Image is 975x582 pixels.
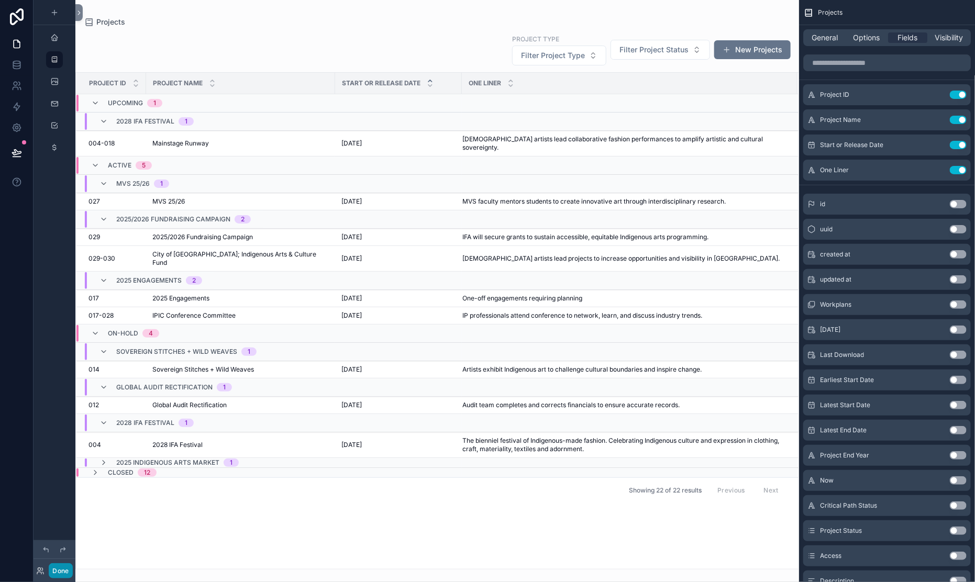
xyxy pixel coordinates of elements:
[341,197,456,206] a: [DATE]
[88,139,115,148] span: 004-018
[96,17,125,27] span: Projects
[88,139,140,148] a: 004-018
[341,441,362,449] span: [DATE]
[619,44,689,55] span: Filter Project Status
[116,419,174,427] span: 2028 IFA Festival
[935,32,963,43] span: Visibility
[462,254,780,263] span: [DEMOGRAPHIC_DATA] artists lead projects to increase opportunities and visibility in [GEOGRAPHIC_...
[341,254,456,263] a: [DATE]
[152,441,329,449] a: 2028 IFA Festival
[820,401,870,409] span: Latest Start Date
[149,329,153,338] div: 4
[108,329,138,338] span: On-hold
[152,401,227,409] span: Global Audit Rectification
[152,401,329,409] a: Global Audit Rectification
[341,139,362,148] span: [DATE]
[820,527,862,535] span: Project Status
[820,476,834,485] span: Now
[88,401,140,409] a: 012
[152,233,253,241] span: 2025/2026 Fundraising Campaign
[116,215,230,223] span: 2025/2026 Fundraising Campaign
[820,275,851,284] span: updated at
[88,233,140,241] a: 029
[192,276,196,285] div: 2
[341,254,362,263] span: [DATE]
[820,552,841,560] span: Access
[462,233,708,241] span: IFA will secure grants to sustain accessible, equitable Indigenous arts programming.
[853,32,880,43] span: Options
[89,79,126,87] span: Project ID
[341,294,362,303] span: [DATE]
[223,383,226,391] div: 1
[185,117,187,126] div: 1
[230,458,232,467] div: 1
[88,441,140,449] a: 004
[714,40,791,59] button: New Projects
[820,300,851,309] span: Workplans
[88,254,115,263] span: 029-030
[462,135,785,152] a: [DEMOGRAPHIC_DATA] artists lead collaborative fashion performances to amplify artistic and cultur...
[152,197,185,206] span: MVS 25/26
[49,563,72,578] button: Done
[341,311,456,320] a: [DATE]
[820,351,864,359] span: Last Download
[342,79,420,87] span: Start or Release Date
[341,233,362,241] span: [DATE]
[88,401,99,409] span: 012
[152,294,329,303] a: 2025 Engagements
[341,294,456,303] a: [DATE]
[152,311,236,320] span: IPIC Conference Committee
[512,46,606,65] button: Select Button
[462,311,785,320] a: IP professionals attend conference to network, learn, and discuss industry trends.
[898,32,918,43] span: Fields
[462,294,785,303] a: One-off engagements requiring planning
[152,197,329,206] a: MVS 25/26
[512,34,559,43] label: Project Type
[185,419,187,427] div: 1
[341,197,362,206] span: [DATE]
[88,233,100,241] span: 029
[820,225,833,233] span: uuid
[469,79,501,87] span: One Liner
[818,8,843,17] span: Projects
[462,311,702,320] span: IP professionals attend conference to network, learn, and discuss industry trends.
[462,436,785,453] a: The bienniel festival of Indigenous-made fashion. Celebrating Indigenous culture and expression i...
[820,141,883,149] span: Start or Release Date
[820,166,849,174] span: One Liner
[108,468,134,477] span: Closed
[116,383,213,391] span: Global Audit Rectification
[820,451,869,460] span: Project End Year
[144,468,150,477] div: 12
[152,441,203,449] span: 2028 IFA Festival
[462,294,582,303] span: One-off engagements requiring planning
[108,161,131,170] span: Active
[462,365,785,374] a: Artists exhibit Indigenous art to challenge cultural boundaries and inspire change.
[462,197,785,206] a: MVS faculty mentors students to create innovative art through interdisciplinary research.
[341,233,456,241] a: [DATE]
[241,215,245,223] div: 2
[160,180,163,188] div: 1
[88,441,101,449] span: 004
[820,200,825,208] span: id
[152,250,329,267] span: City of [GEOGRAPHIC_DATA]; Indigenous Arts & Culture Fund
[108,99,143,107] span: Upcoming
[341,311,362,320] span: [DATE]
[88,197,100,206] span: 027
[462,401,680,409] span: Audit team completes and corrects financials to ensure accurate records.
[820,376,874,384] span: Earliest Start Date
[462,254,785,263] a: [DEMOGRAPHIC_DATA] artists lead projects to increase opportunities and visibility in [GEOGRAPHIC_...
[88,365,99,374] span: 014
[152,294,209,303] span: 2025 Engagements
[341,401,456,409] a: [DATE]
[812,32,838,43] span: General
[820,116,861,124] span: Project Name
[462,197,726,206] span: MVS faculty mentors students to create innovative art through interdisciplinary research.
[88,294,99,303] span: 017
[341,441,456,449] a: [DATE]
[88,197,140,206] a: 027
[116,276,182,285] span: 2025 Engagements
[88,311,140,320] a: 017-028
[629,486,702,495] span: Showing 22 of 22 results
